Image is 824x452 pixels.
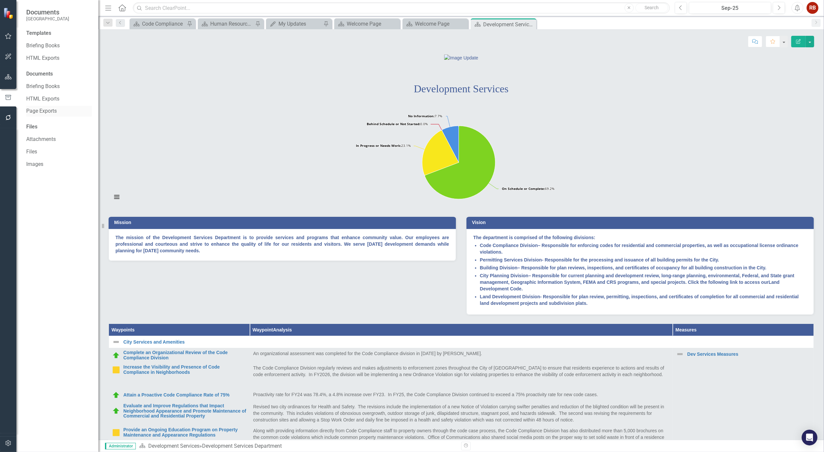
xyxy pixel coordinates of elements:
img: On Schedule or Complete [112,351,120,359]
a: Page Exports [26,107,92,115]
span: Documents [26,8,69,16]
a: Code Compliance Division [480,243,538,248]
strong: - Responsible for the processing and issuance of all building permits for the City. [480,257,719,262]
a: Welcome Page [336,20,398,28]
td: Double-Click to Edit Right Click for Context Menu [673,348,814,363]
path: No Information, 1. [442,126,459,162]
span: Search [645,5,659,10]
a: Briefing Books [26,83,92,90]
td: Double-Click to Edit [250,348,672,363]
a: Files [26,148,92,156]
h3: Vision [472,220,811,225]
a: Dev Services Measures [687,352,810,357]
text: 69.2% [502,186,554,191]
text: 0.0% [367,122,428,126]
a: Attachments [26,136,92,143]
a: Permitting Services Division [480,257,542,262]
div: Documents [26,70,92,78]
div: Templates [26,30,92,37]
a: Briefing Books [26,42,92,50]
td: Double-Click to Edit Right Click for Context Menu [109,401,250,425]
a: City Planning Division [480,273,528,278]
button: RB [807,2,818,14]
h3: Mission [114,220,453,225]
a: Attain a Proactive Code Compliance Rate of 75% [123,393,246,397]
strong: The department is comprised of the following divisions: [473,235,595,240]
div: Chart. Highcharts interactive chart. [109,109,814,207]
img: On Schedule or Complete [112,391,120,399]
a: Development Services [148,443,199,449]
a: Land Development Division [480,294,540,299]
span: Administrator [105,443,136,449]
a: My Updates [268,20,322,28]
input: Search ClearPoint... [133,2,670,14]
span: Development Services [414,83,509,95]
text: 7.7% [408,114,442,118]
a: Images [26,161,92,168]
div: Open Intercom Messenger [802,430,817,445]
path: Behind Schedule or Not Started, 0. [442,130,459,163]
strong: – Responsible for enforcing codes for residential and commercial properties, as well as occupatio... [480,243,798,255]
a: Code Compliance [131,20,185,28]
a: Building Division [480,265,517,270]
strong: – Responsible for plan reviews, inspections, and certificates of occupancy for all building const... [480,265,766,270]
tspan: Behind Schedule or Not Started: [367,122,420,126]
div: Development Services Department [202,443,282,449]
p: Revised two city ordinances for Health and Safety. The revisions include the implementation of a ... [253,403,669,423]
img: In Progress or Needs Work [112,429,120,437]
a: HTML Exports [26,55,92,62]
td: Double-Click to Edit [250,401,672,425]
td: Double-Click to Edit Right Click for Context Menu [109,389,250,401]
strong: - Responsible for plan review, permitting, inspections, and certificates of completion for all co... [480,294,799,306]
path: In Progress or Needs Work, 3. [422,130,459,175]
a: Complete an Organizational Review of the Code Compliance Division [123,350,246,360]
img: Image Update [444,55,478,61]
button: Sep-25 [689,2,771,14]
div: Welcome Page [415,20,466,28]
img: ClearPoint Strategy [3,7,15,19]
text: 23.1% [356,143,411,148]
tspan: On Schedule or Complete: [502,186,545,191]
button: View chart menu, Chart [112,192,121,202]
td: Double-Click to Edit Right Click for Context Menu [109,336,814,348]
strong: – Responsible for current planning and development review, long-range planning, environmental, Fe... [480,273,794,291]
div: Code Compliance [142,20,185,28]
img: On Schedule or Complete [112,407,120,415]
div: Human Resources Analytics Dashboard [210,20,254,28]
svg: Interactive chart [109,109,809,207]
strong: The mission of the Development Services Department is to provide services and programs that enhan... [115,235,449,253]
img: Not Defined [112,338,120,346]
div: My Updates [278,20,322,28]
td: Double-Click to Edit Right Click for Context Menu [109,363,250,389]
a: City Services and Amenities [123,340,810,345]
a: Increase the Visibility and Presence of Code Compliance in Neighborhoods [123,365,246,375]
img: In Progress or Needs Work [112,366,120,374]
path: On Schedule or Complete, 9. [425,126,495,199]
a: Evaluate and Improve Regulations that Impact Neighborhood Appearance and Promote Maintenance of C... [123,403,246,418]
div: Development Services Department [483,20,535,29]
button: Search [635,3,668,12]
td: Double-Click to Edit [250,389,672,401]
tspan: In Progress or Needs Work: [356,143,401,148]
a: Human Resources Analytics Dashboard [199,20,254,28]
img: Not Defined [676,350,684,358]
td: Double-Click to Edit Right Click for Context Menu [109,348,250,363]
div: » [139,442,456,450]
div: Files [26,123,92,131]
a: Welcome Page [404,20,466,28]
p: Proactivity rate for FY24 was 78.4%, a 4.8% increase over FY23. In FY25, the Code Compliance Divi... [253,391,669,398]
div: Welcome Page [347,20,398,28]
div: Sep-25 [691,4,769,12]
a: Provide an Ongoing Education Program on Property Maintenance and Appearance Regulations [123,427,246,438]
p: The Code Compliance Division regularly reviews and makes adjustments to enforcement zones through... [253,365,669,379]
tspan: No Information: [408,114,435,118]
p: An organizational assessment was completed for the Code Compliance division in [DATE] by [PERSON_... [253,350,669,357]
td: Double-Click to Edit [250,363,672,389]
a: HTML Exports [26,95,92,103]
small: [GEOGRAPHIC_DATA] [26,16,69,21]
